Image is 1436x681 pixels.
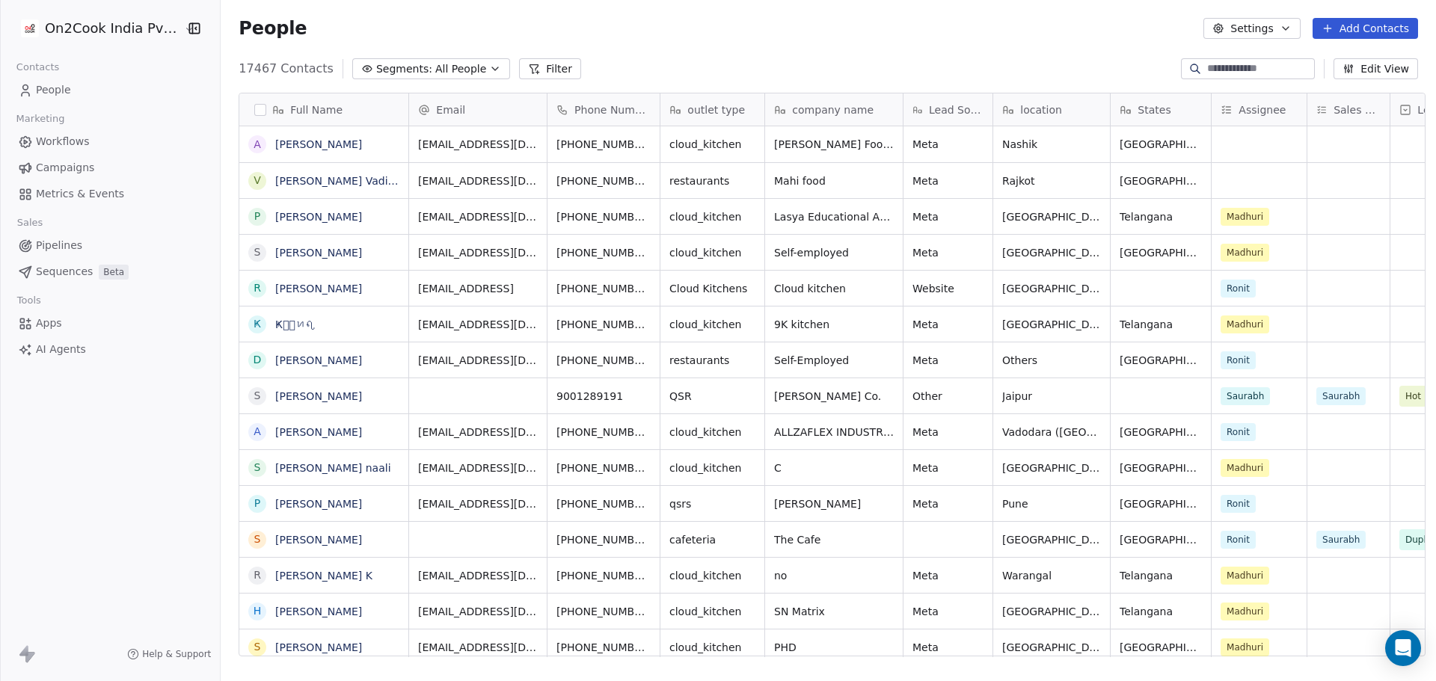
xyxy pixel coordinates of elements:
[556,389,651,404] span: 9001289191
[556,209,651,224] span: [PHONE_NUMBER]
[275,138,362,150] a: [PERSON_NAME]
[10,108,71,130] span: Marketing
[418,496,538,511] span: [EMAIL_ADDRESS][DOMAIN_NAME]
[1120,460,1202,475] span: [GEOGRAPHIC_DATA]
[1120,209,1202,224] span: Telangana
[669,604,755,619] span: cloud_kitchen
[1002,532,1101,547] span: [GEOGRAPHIC_DATA]
[254,496,260,511] div: P
[418,640,538,655] span: [EMAIL_ADDRESS][DOMAIN_NAME]
[1120,604,1202,619] span: Telangana
[1002,353,1101,368] span: Others
[774,532,894,547] span: The Cafe
[10,212,49,234] span: Sales
[36,264,93,280] span: Sequences
[275,570,372,582] a: [PERSON_NAME] K
[1120,496,1202,511] span: [GEOGRAPHIC_DATA]
[1334,102,1381,117] span: Sales Rep
[254,316,261,332] div: Ҝ
[36,82,71,98] span: People
[1002,604,1101,619] span: [GEOGRAPHIC_DATA]
[1002,640,1101,655] span: [GEOGRAPHIC_DATA]
[669,496,755,511] span: qsrs
[1221,638,1269,656] span: Madhuri
[912,317,984,332] span: Meta
[774,317,894,332] span: 9K kitchen
[254,388,261,404] div: S
[1221,567,1269,585] span: Madhuri
[912,245,984,260] span: Meta
[275,426,362,438] a: [PERSON_NAME]
[669,245,755,260] span: cloud_kitchen
[1385,630,1421,666] div: Open Intercom Messenger
[254,280,261,296] div: R
[669,568,755,583] span: cloud_kitchen
[1221,315,1269,333] span: Madhuri
[275,283,362,295] a: [PERSON_NAME]
[556,281,651,296] span: [PHONE_NUMBER]
[36,342,86,357] span: AI Agents
[36,315,62,331] span: Apps
[275,605,362,617] a: [PERSON_NAME]
[436,102,465,117] span: Email
[275,247,362,259] a: [PERSON_NAME]
[275,641,362,653] a: [PERSON_NAME]
[275,318,316,330] a: Ҝ𓂀𝘴ꪀꪖ
[912,281,984,296] span: Website
[239,60,334,78] span: 17467 Contacts
[1239,102,1286,117] span: Assignee
[275,211,362,223] a: [PERSON_NAME]
[1120,532,1202,547] span: [GEOGRAPHIC_DATA]
[556,568,651,583] span: [PHONE_NUMBER]
[669,317,755,332] span: cloud_kitchen
[1120,353,1202,368] span: [GEOGRAPHIC_DATA]
[687,102,745,117] span: outlet type
[12,233,208,258] a: Pipelines
[547,93,660,126] div: Phone Number
[556,353,651,368] span: [PHONE_NUMBER]
[1002,568,1101,583] span: Warangal
[669,281,755,296] span: Cloud Kitchens
[669,353,755,368] span: restaurants
[254,567,261,583] div: R
[435,61,486,77] span: All People
[239,93,408,126] div: Full Name
[1002,496,1101,511] span: Pune
[1307,93,1390,126] div: Sales Rep
[1120,425,1202,440] span: [GEOGRAPHIC_DATA]
[1120,568,1202,583] span: Telangana
[556,137,651,152] span: [PHONE_NUMBER]
[1221,387,1270,405] span: Saurabh
[254,424,262,440] div: A
[418,604,538,619] span: [EMAIL_ADDRESS][DOMAIN_NAME]
[556,496,651,511] span: [PHONE_NUMBER]
[36,186,124,202] span: Metrics & Events
[1120,245,1202,260] span: [GEOGRAPHIC_DATA]
[1002,281,1101,296] span: [GEOGRAPHIC_DATA]
[774,640,894,655] span: PHD
[993,93,1110,126] div: location
[239,17,307,40] span: People
[418,460,538,475] span: [EMAIL_ADDRESS][DOMAIN_NAME]
[254,603,262,619] div: H
[556,245,651,260] span: [PHONE_NUMBER]
[12,78,208,102] a: People
[1002,317,1101,332] span: [GEOGRAPHIC_DATA]
[99,265,129,280] span: Beta
[1221,244,1269,262] span: Madhuri
[556,532,651,547] span: [PHONE_NUMBER]
[1111,93,1211,126] div: States
[36,134,90,150] span: Workflows
[418,245,538,260] span: [EMAIL_ADDRESS][DOMAIN_NAME]
[774,209,894,224] span: Lasya Educational And Welfare Society
[1002,389,1101,404] span: Jaipur
[142,648,211,660] span: Help & Support
[418,137,538,152] span: [EMAIL_ADDRESS][DOMAIN_NAME]
[10,56,66,78] span: Contacts
[254,244,261,260] div: S
[290,102,343,117] span: Full Name
[1313,18,1418,39] button: Add Contacts
[12,259,208,284] a: SequencesBeta
[912,425,984,440] span: Meta
[912,460,984,475] span: Meta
